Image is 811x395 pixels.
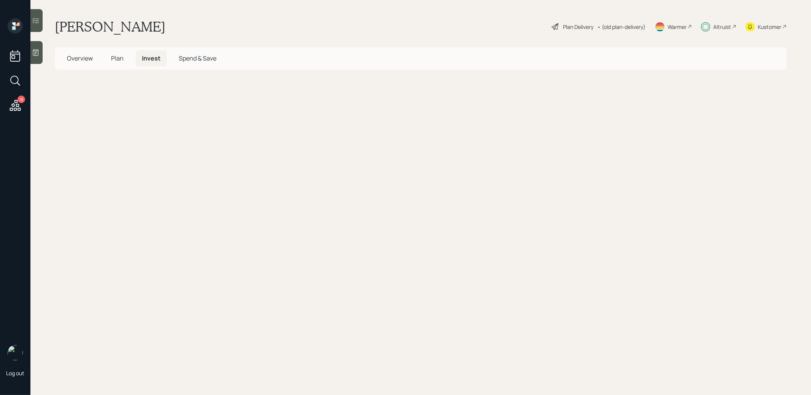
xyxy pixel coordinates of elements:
div: • (old plan-delivery) [597,23,646,31]
span: Plan [111,54,124,62]
span: Overview [67,54,93,62]
div: Plan Delivery [563,23,593,31]
div: 18 [17,96,25,103]
img: treva-nostdahl-headshot.png [8,345,23,360]
span: Spend & Save [179,54,216,62]
div: Warmer [668,23,687,31]
h1: [PERSON_NAME] [55,18,165,35]
div: Altruist [713,23,731,31]
div: Log out [6,370,24,377]
span: Invest [142,54,161,62]
div: Kustomer [758,23,781,31]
